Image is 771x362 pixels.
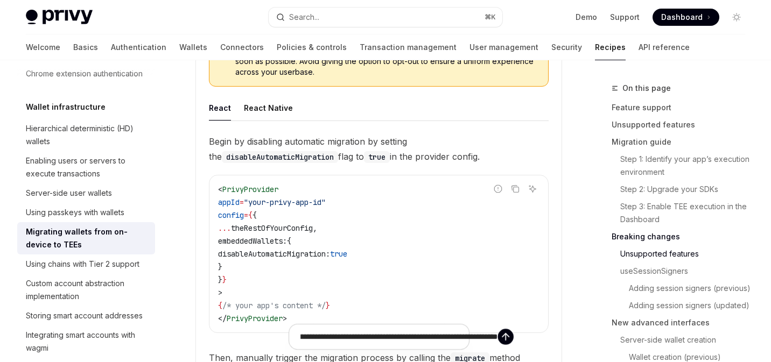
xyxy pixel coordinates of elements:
[612,280,754,297] a: Adding session signers (previous)
[26,34,60,60] a: Welcome
[485,13,496,22] span: ⌘ K
[661,12,703,23] span: Dashboard
[73,34,98,60] a: Basics
[26,154,149,180] div: Enabling users or servers to execute transactions
[218,288,222,297] span: >
[612,228,754,245] a: Breaking changes
[240,197,244,207] span: =
[26,206,124,219] div: Using passkeys with wallets
[222,184,278,194] span: PrivyProvider
[222,151,338,163] code: disableAutomaticMigration
[26,329,149,354] div: Integrating smart accounts with wagmi
[220,34,264,60] a: Connectors
[330,249,347,259] span: true
[283,314,287,323] span: >
[218,210,244,220] span: config
[235,45,537,77] span: If you are opting for manual migration, make sure that the migration is triggered as soon as poss...
[612,151,754,181] a: Step 1: Identify your app’s execution environment
[26,258,139,271] div: Using chains with Tier 2 support
[218,223,231,233] span: ...
[612,99,754,116] a: Feature support
[26,101,106,113] h5: Wallet infrastructure
[612,314,754,331] a: New advanced interfaces
[218,262,222,272] span: }
[612,245,754,262] a: Unsupported features
[498,329,514,344] button: Send message
[26,225,149,251] div: Migrating wallets from on-device to TEEs
[218,249,330,259] span: disableAutomaticMigration:
[17,203,155,222] a: Using passkeys with wallets
[218,184,222,194] span: <
[26,309,143,322] div: Storing smart account addresses
[728,9,745,26] button: Toggle dark mode
[269,8,503,27] button: Search...⌘K
[26,10,93,25] img: light logo
[612,331,754,349] a: Server-side wallet creation
[313,223,317,233] span: ,
[364,151,390,163] code: true
[209,95,231,120] button: React
[612,116,754,133] a: Unsupported features
[179,34,207,60] a: Wallets
[17,325,155,358] a: Integrating smart accounts with wagmi
[111,34,166,60] a: Authentication
[300,324,498,349] input: Ask a question...
[218,236,287,246] span: embeddedWallets:
[17,306,155,325] a: Storing smart account addresses
[639,34,690,60] a: API reference
[612,133,754,151] a: Migration guide
[218,314,227,323] span: </
[17,222,155,254] a: Migrating wallets from on-device to TEEs
[289,11,319,24] div: Search...
[244,95,293,120] button: React Native
[218,197,240,207] span: appId
[26,277,149,303] div: Custom account abstraction implementation
[612,198,754,228] a: Step 3: Enable TEE execution in the Dashboard
[17,254,155,274] a: Using chains with Tier 2 support
[287,236,291,246] span: {
[17,151,155,183] a: Enabling users or servers to execute transactions
[622,82,671,95] span: On this page
[508,182,522,196] button: Copy the contents from the code block
[222,275,227,285] span: }
[244,197,326,207] span: "your-privy-app-id"
[612,262,754,280] a: useSessionSigners
[326,301,330,310] span: }
[360,34,457,60] a: Transaction management
[253,210,257,220] span: {
[277,34,347,60] a: Policies & controls
[222,301,326,310] span: /* your app's content */
[218,301,222,310] span: {
[227,314,283,323] span: PrivyProvider
[612,181,754,198] a: Step 2: Upgrade your SDKs
[17,274,155,306] a: Custom account abstraction implementation
[491,182,505,196] button: Report incorrect code
[17,119,155,151] a: Hierarchical deterministic (HD) wallets
[209,134,549,164] span: Begin by disabling automatic migration by setting the flag to in the provider config.
[244,210,248,220] span: =
[551,34,582,60] a: Security
[612,297,754,314] a: Adding session signers (updated)
[231,223,313,233] span: theRestOfYourConfig
[610,12,640,23] a: Support
[17,183,155,203] a: Server-side user wallets
[469,34,538,60] a: User management
[248,210,253,220] span: {
[218,275,222,285] span: }
[525,182,539,196] button: Ask AI
[26,122,149,148] div: Hierarchical deterministic (HD) wallets
[576,12,597,23] a: Demo
[595,34,626,60] a: Recipes
[653,9,719,26] a: Dashboard
[26,187,112,200] div: Server-side user wallets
